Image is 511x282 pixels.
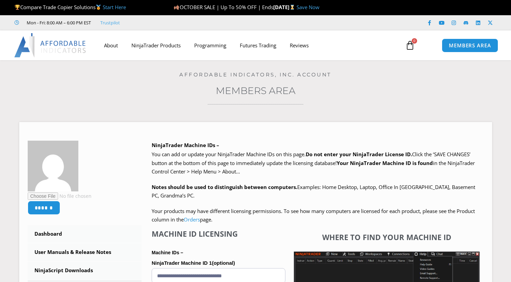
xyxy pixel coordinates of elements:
a: Dashboard [28,225,142,243]
span: Your products may have different licensing permissions. To see how many computers are licensed fo... [152,208,475,223]
a: About [97,38,125,53]
span: 0 [412,38,417,44]
span: (optional) [212,260,235,266]
strong: Your NinjaTrader Machine ID is found [337,160,433,166]
b: NinjaTrader Machine IDs – [152,142,219,148]
img: ⌛ [290,5,295,10]
a: Trustpilot [100,19,120,27]
b: Do not enter your NinjaTrader License ID. [306,151,412,158]
strong: Machine IDs – [152,250,183,255]
span: Mon - Fri: 8:00 AM – 6:00 PM EST [25,19,91,27]
strong: Notes should be used to distinguish between computers. [152,184,297,190]
a: MEMBERS AREA [442,39,498,52]
a: Start Here [103,4,126,10]
a: Affordable Indicators, Inc. Account [179,71,332,78]
img: 🍂 [174,5,179,10]
img: 🏆 [15,5,20,10]
a: Orders [184,216,200,223]
span: Click the ‘SAVE CHANGES’ button at the bottom of this page to immediately update the licensing da... [152,151,475,175]
a: 0 [395,36,425,55]
a: Members Area [216,85,296,96]
a: Save Now [297,4,320,10]
span: MEMBERS AREA [449,43,491,48]
h4: Machine ID Licensing [152,229,285,238]
span: Compare Trade Copier Solutions [15,4,126,10]
a: Programming [187,38,233,53]
span: You can add or update your NinjaTrader Machine IDs on this page. [152,151,306,158]
span: Examples: Home Desktop, Laptop, Office In [GEOGRAPHIC_DATA], Basement PC, Grandma’s PC. [152,184,475,199]
img: 80b15d6c145b6ec56969e90c4d57764840cebe4ff31427b98e576bff718f32d9 [28,141,78,191]
label: NinjaTrader Machine ID 1 [152,258,285,268]
img: LogoAI | Affordable Indicators – NinjaTrader [14,33,87,57]
nav: Menu [97,38,399,53]
a: User Manuals & Release Notes [28,243,142,261]
h4: Where to find your Machine ID [294,233,480,241]
a: Futures Trading [233,38,283,53]
strong: [DATE] [273,4,297,10]
a: NinjaTrader Products [125,38,187,53]
a: Reviews [283,38,315,53]
img: 🥇 [96,5,101,10]
a: NinjaScript Downloads [28,262,142,279]
span: OCTOBER SALE | Up To 50% OFF | Ends [174,4,273,10]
